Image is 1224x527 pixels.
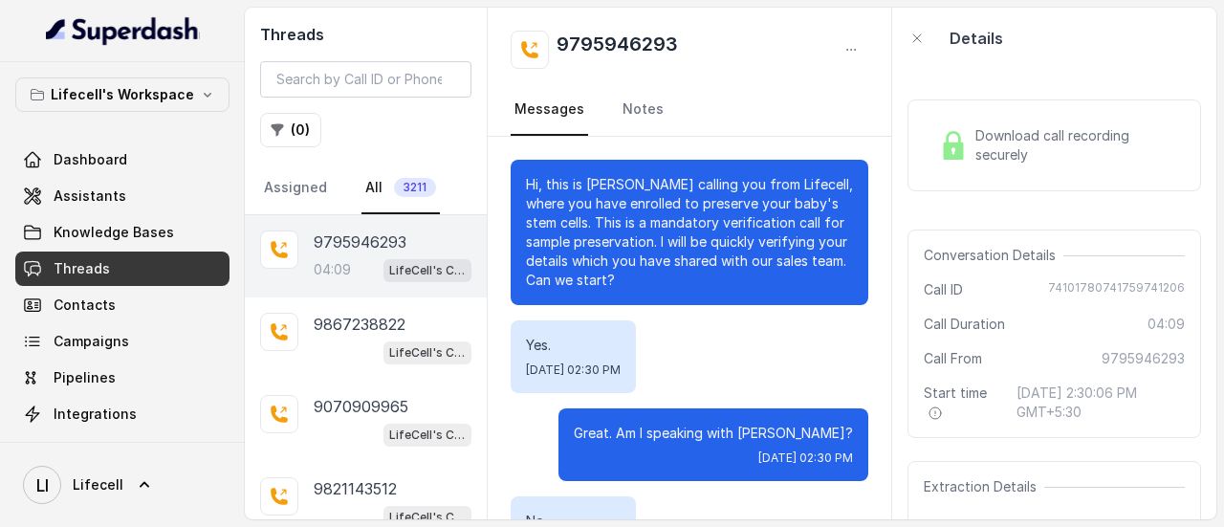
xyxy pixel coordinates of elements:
a: Pipelines [15,361,229,395]
a: Contacts [15,288,229,322]
p: 9070909965 [314,395,408,418]
a: Threads [15,252,229,286]
a: Campaigns [15,324,229,359]
span: Campaigns [54,332,129,351]
p: Great. Am I speaking with [PERSON_NAME]? [574,424,853,443]
a: API Settings [15,433,229,468]
span: [DATE] 2:30:06 PM GMT+5:30 [1016,384,1185,422]
button: (0) [260,113,321,147]
span: API Settings [54,441,137,460]
span: Contacts [54,296,116,315]
span: Dashboard [54,150,127,169]
span: [DATE] 02:30 PM [526,362,621,378]
a: Assigned [260,163,331,214]
span: Knowledge Bases [54,223,174,242]
span: 3211 [394,178,436,197]
h2: 9795946293 [557,31,678,69]
p: Yes. [526,336,621,355]
span: Integrations [54,405,137,424]
a: Notes [619,84,667,136]
nav: Tabs [260,163,471,214]
span: 9795946293 [1102,349,1185,368]
span: Conversation Details [924,246,1063,265]
span: Start time [924,384,1000,422]
a: Knowledge Bases [15,215,229,250]
p: Details [950,27,1003,50]
input: Search by Call ID or Phone Number [260,61,471,98]
p: LifeCell's Call Assistant [389,343,466,362]
span: Lifecell [73,475,123,494]
span: Call Duration [924,315,1005,334]
span: Download call recording securely [975,126,1177,165]
p: Hi, this is [PERSON_NAME] calling you from Lifecell, where you have enrolled to preserve your bab... [526,175,853,290]
span: Pipelines [54,368,116,387]
a: Messages [511,84,588,136]
a: All3211 [361,163,440,214]
p: 9821143512 [314,477,397,500]
nav: Tabs [511,84,868,136]
a: Dashboard [15,143,229,177]
span: [DATE] 02:30 PM [758,450,853,466]
a: Integrations [15,397,229,431]
span: 74101780741759741206 [1048,280,1185,299]
img: light.svg [46,15,200,46]
p: LifeCell's Call Assistant [389,426,466,445]
span: Threads [54,259,110,278]
button: Lifecell's Workspace [15,77,229,112]
span: 04:09 [1147,315,1185,334]
p: 9795946293 [314,231,406,253]
p: Lifecell's Workspace [51,83,194,106]
a: Assistants [15,179,229,213]
p: 04:09 [314,260,351,279]
img: Lock Icon [939,131,968,160]
h2: Threads [260,23,471,46]
span: Extraction Details [924,477,1044,496]
p: LifeCell's Call Assistant [389,261,466,280]
text: LI [36,475,49,495]
span: Call ID [924,280,963,299]
span: Assistants [54,187,126,206]
span: Call From [924,349,982,368]
p: 9867238822 [314,313,405,336]
a: Lifecell [15,458,229,512]
p: LifeCell's Call Assistant [389,508,466,527]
